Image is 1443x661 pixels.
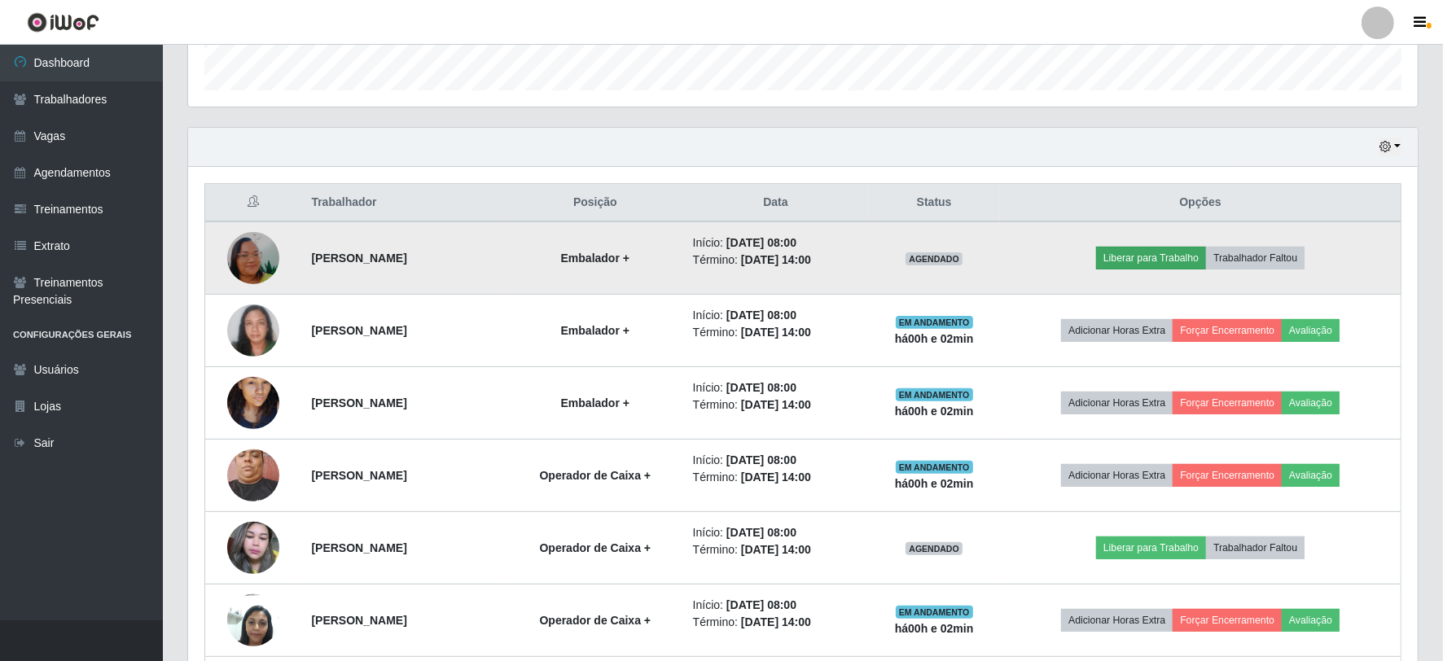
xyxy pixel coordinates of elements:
[227,212,279,304] img: 1750466226546.jpeg
[1096,247,1206,269] button: Liberar para Trabalho
[868,184,1000,222] th: Status
[693,541,858,558] li: Término:
[561,396,629,409] strong: Embalador +
[507,184,683,222] th: Posição
[726,381,796,394] time: [DATE] 08:00
[906,542,963,555] span: AGENDADO
[227,514,279,583] img: 1634907805222.jpeg
[1000,184,1401,222] th: Opções
[1061,392,1173,414] button: Adicionar Horas Extra
[726,526,796,539] time: [DATE] 08:00
[896,606,973,619] span: EM ANDAMENTO
[1061,464,1173,487] button: Adicionar Horas Extra
[1061,319,1173,342] button: Adicionar Horas Extra
[693,307,858,324] li: Início:
[726,236,796,249] time: [DATE] 08:00
[906,252,963,265] span: AGENDADO
[726,453,796,466] time: [DATE] 08:00
[1173,464,1282,487] button: Forçar Encerramento
[1282,609,1340,632] button: Avaliação
[1282,392,1340,414] button: Avaliação
[311,324,406,337] strong: [PERSON_NAME]
[561,252,629,265] strong: Embalador +
[311,469,406,482] strong: [PERSON_NAME]
[540,541,651,554] strong: Operador de Caixa +
[1173,609,1282,632] button: Forçar Encerramento
[895,622,974,635] strong: há 00 h e 02 min
[896,316,973,329] span: EM ANDAMENTO
[693,379,858,396] li: Início:
[1282,464,1340,487] button: Avaliação
[1206,247,1305,269] button: Trabalhador Faltou
[1173,392,1282,414] button: Forçar Encerramento
[1173,319,1282,342] button: Forçar Encerramento
[741,543,811,556] time: [DATE] 14:00
[895,332,974,345] strong: há 00 h e 02 min
[726,309,796,322] time: [DATE] 08:00
[693,452,858,469] li: Início:
[895,477,974,490] strong: há 00 h e 02 min
[741,398,811,411] time: [DATE] 14:00
[1282,319,1340,342] button: Avaliação
[301,184,507,222] th: Trabalhador
[311,252,406,265] strong: [PERSON_NAME]
[693,252,858,269] li: Término:
[683,184,868,222] th: Data
[227,440,279,510] img: 1725884204403.jpeg
[227,585,279,654] img: 1678454090194.jpeg
[227,304,279,357] img: 1731531704923.jpeg
[540,614,651,627] strong: Operador de Caixa +
[693,396,858,414] li: Término:
[741,471,811,484] time: [DATE] 14:00
[693,614,858,631] li: Término:
[693,597,858,614] li: Início:
[311,396,406,409] strong: [PERSON_NAME]
[693,524,858,541] li: Início:
[540,469,651,482] strong: Operador de Caixa +
[1206,536,1305,559] button: Trabalhador Faltou
[896,388,973,401] span: EM ANDAMENTO
[741,615,811,628] time: [DATE] 14:00
[741,253,811,266] time: [DATE] 14:00
[726,598,796,611] time: [DATE] 08:00
[1096,536,1206,559] button: Liberar para Trabalho
[693,234,858,252] li: Início:
[311,541,406,554] strong: [PERSON_NAME]
[1061,609,1173,632] button: Adicionar Horas Extra
[741,326,811,339] time: [DATE] 14:00
[693,324,858,341] li: Término:
[896,461,973,474] span: EM ANDAMENTO
[895,405,974,418] strong: há 00 h e 02 min
[693,469,858,486] li: Término:
[311,614,406,627] strong: [PERSON_NAME]
[227,357,279,449] img: 1732630854810.jpeg
[27,12,99,33] img: CoreUI Logo
[561,324,629,337] strong: Embalador +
